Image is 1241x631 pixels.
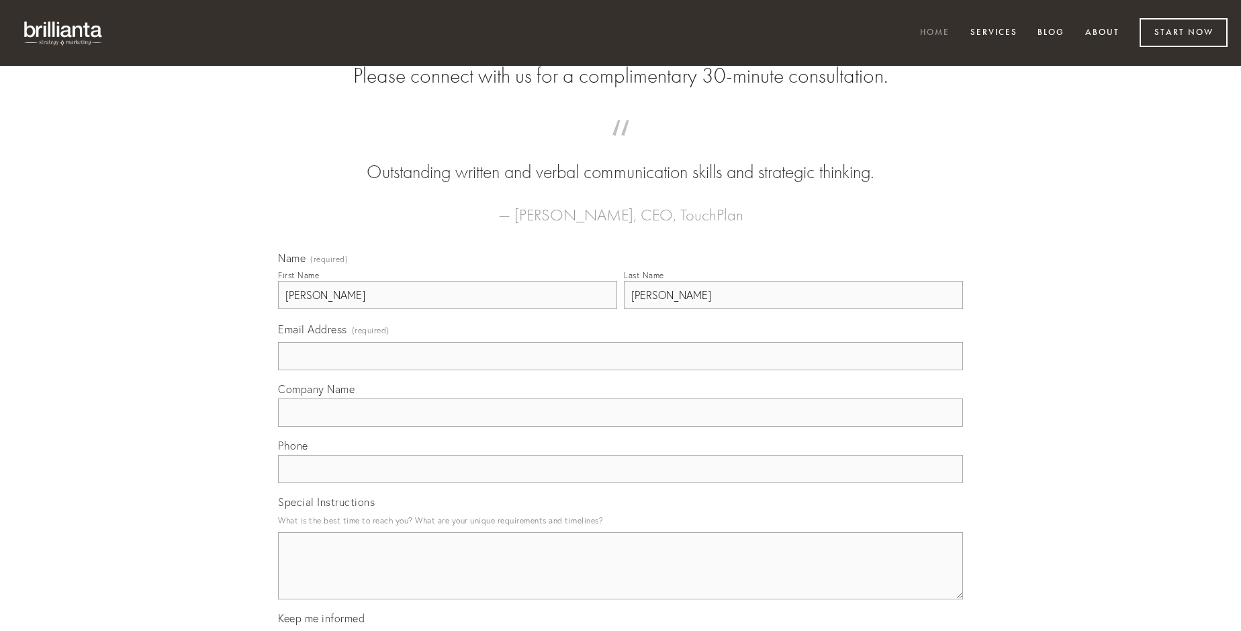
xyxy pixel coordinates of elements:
[962,22,1026,44] a: Services
[278,495,375,509] span: Special Instructions
[300,185,941,228] figcaption: — [PERSON_NAME], CEO, TouchPlan
[278,63,963,89] h2: Please connect with us for a complimentary 30-minute consultation.
[1029,22,1073,44] a: Blog
[13,13,114,52] img: brillianta - research, strategy, marketing
[1140,18,1228,47] a: Start Now
[310,255,348,263] span: (required)
[300,133,941,185] blockquote: Outstanding written and verbal communication skills and strategic thinking.
[278,439,308,452] span: Phone
[278,382,355,396] span: Company Name
[278,270,319,280] div: First Name
[300,133,941,159] span: “
[352,321,389,339] span: (required)
[278,612,365,625] span: Keep me informed
[911,22,958,44] a: Home
[278,511,963,530] p: What is the best time to reach you? What are your unique requirements and timelines?
[278,251,306,265] span: Name
[1076,22,1128,44] a: About
[278,323,347,336] span: Email Address
[624,270,664,280] div: Last Name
